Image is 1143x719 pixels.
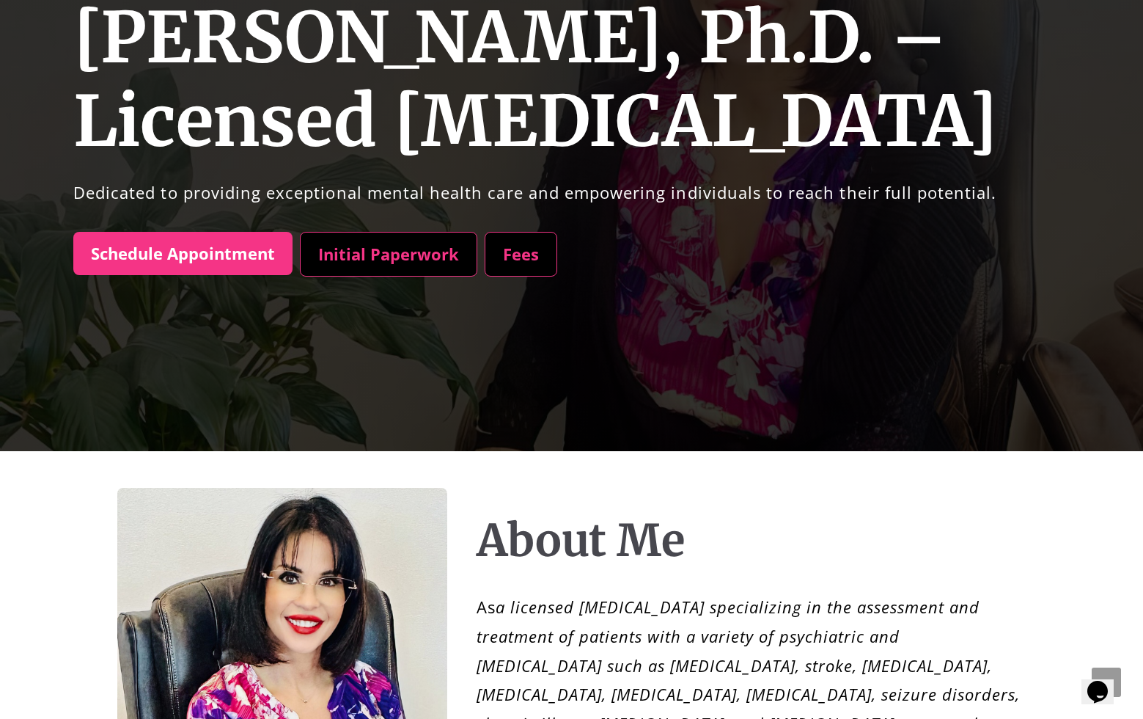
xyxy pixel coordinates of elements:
h1: About Me [477,514,685,567]
a: Initial Paperwork [300,232,477,277]
iframe: chat widget [1081,660,1128,704]
a: Schedule Appointment [73,232,293,276]
a: Fees [485,232,557,277]
p: Dedicated to providing exceptional mental health care and empowering individuals to reach their f... [73,178,1143,208]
